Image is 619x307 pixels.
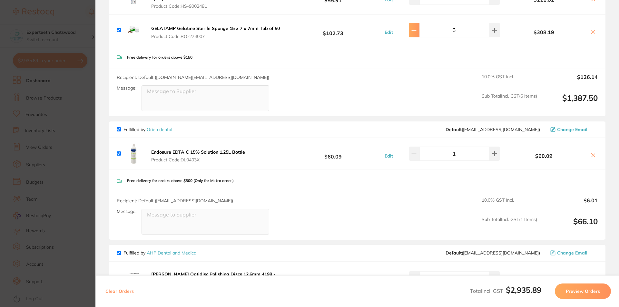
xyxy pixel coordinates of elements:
b: Default [446,127,462,132]
button: Endosure EDTA C 15% Solution 1.25L Bottle Product Code:DL0403X [149,149,247,163]
p: Fulfilled by [123,250,197,255]
b: [PERSON_NAME] Optidisc Polishing Discs 12.6mm 4198 - XCoarse - Pack of 80 [151,271,275,282]
b: $60.09 [285,148,381,159]
button: [PERSON_NAME] Optidisc Polishing Discs 12.6mm 4198 - XCoarse - Pack of 80 Product Code:KE4198 [149,271,285,290]
p: Fulfilled by [123,127,172,132]
button: Clear Orders [103,283,136,299]
span: 10.0 % GST Incl. [482,197,537,212]
span: Total Incl. GST [470,288,541,294]
img: eWdsd3pmdQ [123,143,144,164]
output: $6.01 [542,197,598,212]
span: Recipient: Default ( [DOMAIN_NAME][EMAIL_ADDRESS][DOMAIN_NAME] ) [117,74,269,80]
span: Change Email [557,127,587,132]
output: $1,387.50 [542,93,598,111]
span: Sub Total Incl. GST ( 6 Items) [482,93,537,111]
b: $102.73 [285,24,381,36]
b: $62.10 [285,273,381,284]
img: N2VmMDZzdw [123,20,144,41]
b: GELATAMP Gelatine Sterile Sponge 15 x 7 x 7mm Tub of 50 [151,25,280,31]
span: Recipient: Default ( [EMAIL_ADDRESS][DOMAIN_NAME] ) [117,198,233,204]
button: GELATAMP Gelatine Sterile Sponge 15 x 7 x 7mm Tub of 50 Product Code:RO-274007 [149,25,282,39]
img: d2Y3MW92eA [123,268,144,289]
button: Edit [383,153,395,159]
b: $308.19 [502,29,586,35]
span: Change Email [557,250,587,255]
button: Change Email [548,127,598,132]
p: Free delivery for orders above $150 [127,55,192,60]
span: orders@ahpdentalmedical.com.au [446,250,540,255]
b: Endosure EDTA C 15% Solution 1.25L Bottle [151,149,245,155]
label: Message: [117,85,136,91]
label: Message: [117,209,136,214]
span: Product Code: DL0403X [151,157,245,162]
button: Edit [383,29,395,35]
output: $126.14 [542,74,598,88]
b: Default [446,250,462,256]
button: Preview Orders [555,283,611,299]
span: 10.0 % GST Incl. [482,74,537,88]
b: $60.09 [502,153,586,159]
span: Product Code: HS-9002481 [151,4,283,9]
a: AHP Dental and Medical [147,250,197,256]
span: Product Code: RO-274007 [151,34,280,39]
button: Change Email [548,250,598,256]
b: $2,935.89 [506,285,541,295]
span: sales@orien.com.au [446,127,540,132]
p: Free delivery for orders above $300 (Only for Metro areas) [127,178,234,183]
span: Sub Total Incl. GST ( 1 Items) [482,217,537,235]
a: Orien dental [147,127,172,132]
output: $66.10 [542,217,598,235]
